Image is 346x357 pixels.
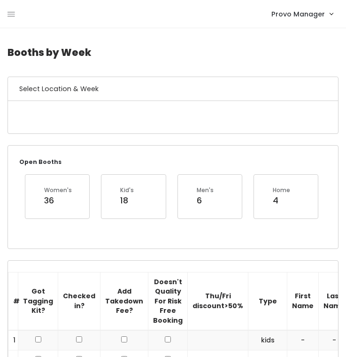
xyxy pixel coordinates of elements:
div: 36 [44,194,72,207]
th: Type [248,272,287,330]
td: kids [248,330,287,350]
h4: Booths by Week [8,39,338,65]
div: Home [273,186,290,194]
div: 4 [273,194,290,207]
div: Men's [197,186,214,194]
td: - [287,330,319,350]
div: 6 [197,194,214,207]
div: Kid's [120,186,134,194]
td: 1 [8,330,18,350]
h6: Select Location & Week [8,77,338,101]
small: Open Booths [19,158,62,166]
th: # [8,272,18,330]
th: Doesn't Quality For Risk Free Booking [148,272,188,330]
div: 18 [120,194,134,207]
th: Got Tagging Kit? [18,272,58,330]
th: Add Takedown Fee? [100,272,148,330]
div: Women's [44,186,72,194]
th: Thu/Fri discount>50% [188,272,248,330]
a: Provo Manager [262,4,342,24]
span: Provo Manager [271,9,325,19]
th: First Name [287,272,319,330]
th: Checked in? [58,272,100,330]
